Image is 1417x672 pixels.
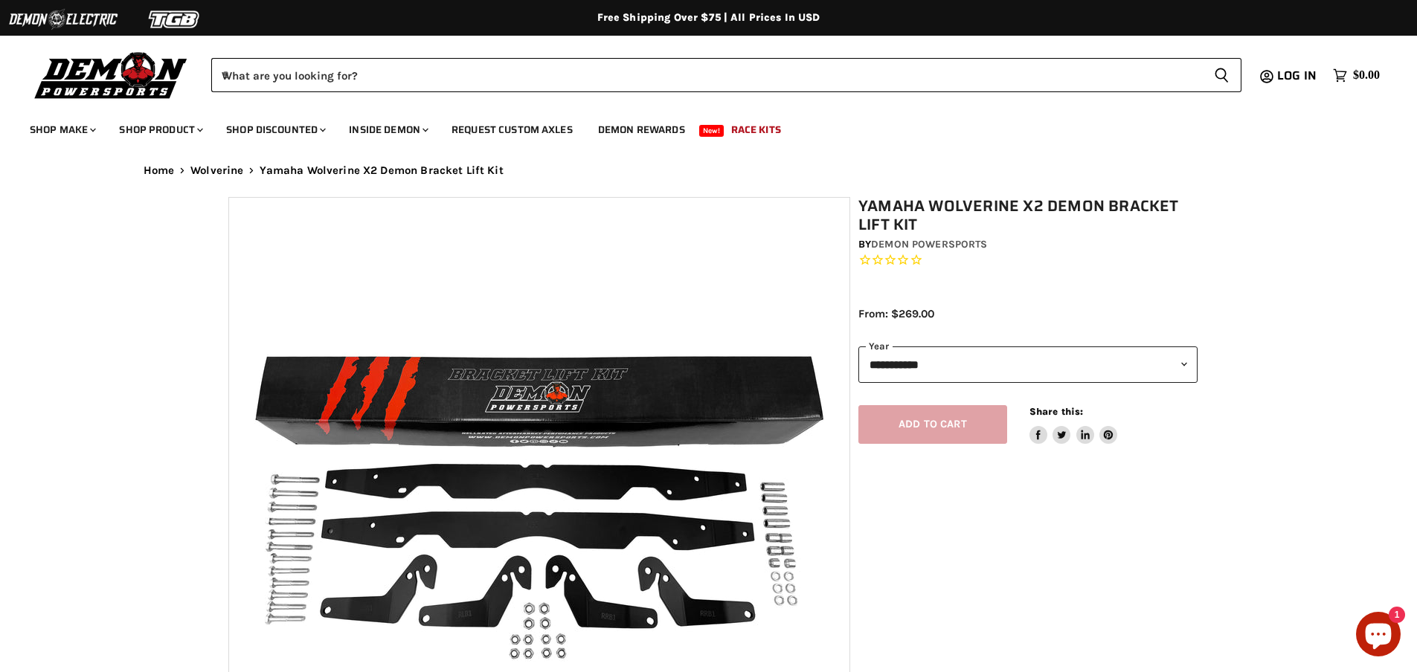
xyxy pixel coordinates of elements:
[871,238,987,251] a: Demon Powersports
[858,346,1198,383] select: year
[1270,69,1326,83] a: Log in
[30,48,193,101] img: Demon Powersports
[7,5,119,33] img: Demon Electric Logo 2
[1029,406,1083,417] span: Share this:
[1029,405,1118,445] aside: Share this:
[858,197,1198,234] h1: Yamaha Wolverine X2 Demon Bracket Lift Kit
[1353,68,1380,83] span: $0.00
[215,114,335,145] a: Shop Discounted
[19,109,1376,145] ul: Main menu
[144,164,175,177] a: Home
[858,236,1198,253] div: by
[1352,612,1405,660] inbox-online-store-chat: Shopify online store chat
[858,253,1198,268] span: Rated 0.0 out of 5 stars 0 reviews
[338,114,437,145] a: Inside Demon
[858,307,934,320] span: From: $269.00
[211,58,1202,92] input: When autocomplete results are available use up and down arrows to review and enter to select
[1277,66,1317,85] span: Log in
[587,114,696,145] a: Demon Rewards
[211,58,1241,92] form: Product
[19,114,105,145] a: Shop Make
[114,164,1304,177] nav: Breadcrumbs
[699,125,724,137] span: New!
[108,114,212,145] a: Shop Product
[114,11,1304,25] div: Free Shipping Over $75 | All Prices In USD
[1326,65,1387,86] a: $0.00
[190,164,243,177] a: Wolverine
[440,114,584,145] a: Request Custom Axles
[119,5,231,33] img: TGB Logo 2
[720,114,792,145] a: Race Kits
[260,164,503,177] span: Yamaha Wolverine X2 Demon Bracket Lift Kit
[1202,58,1241,92] button: Search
